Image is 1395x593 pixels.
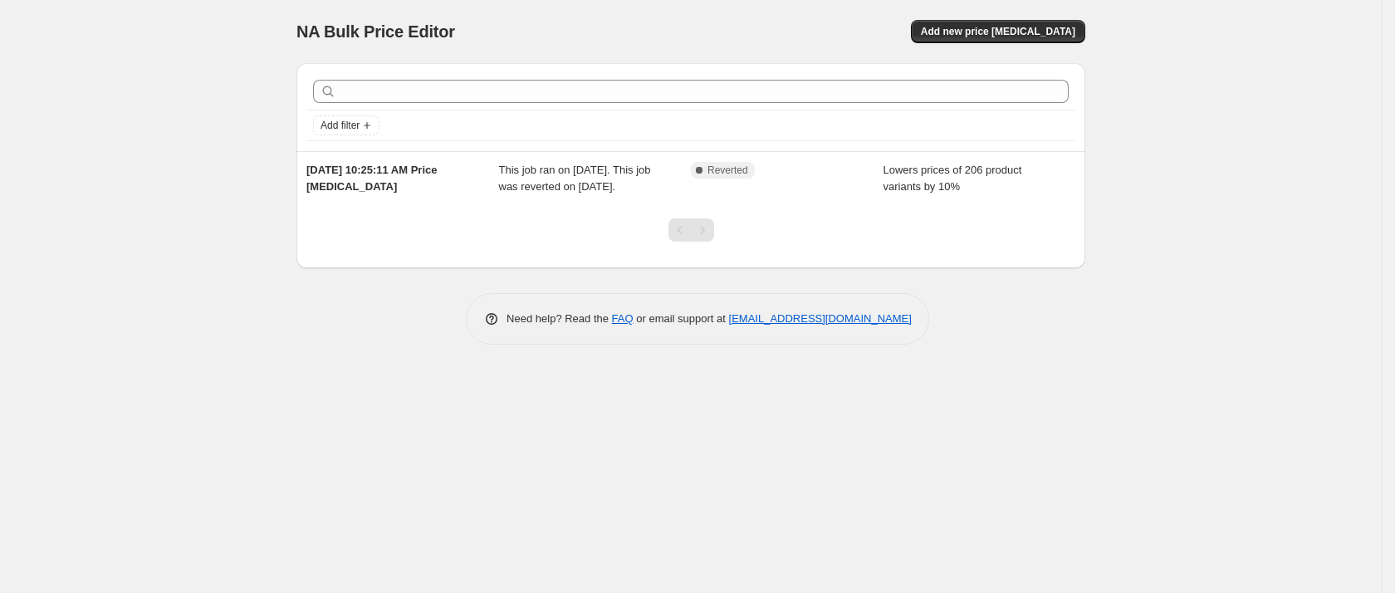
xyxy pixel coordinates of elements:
[507,312,612,325] span: Need help? Read the
[313,115,379,135] button: Add filter
[921,25,1075,38] span: Add new price [MEDICAL_DATA]
[729,312,912,325] a: [EMAIL_ADDRESS][DOMAIN_NAME]
[296,22,455,41] span: NA Bulk Price Editor
[612,312,634,325] a: FAQ
[668,218,714,242] nav: Pagination
[883,164,1022,193] span: Lowers prices of 206 product variants by 10%
[707,164,748,177] span: Reverted
[911,20,1085,43] button: Add new price [MEDICAL_DATA]
[306,164,438,193] span: [DATE] 10:25:11 AM Price [MEDICAL_DATA]
[499,164,651,193] span: This job ran on [DATE]. This job was reverted on [DATE].
[321,119,360,132] span: Add filter
[634,312,729,325] span: or email support at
